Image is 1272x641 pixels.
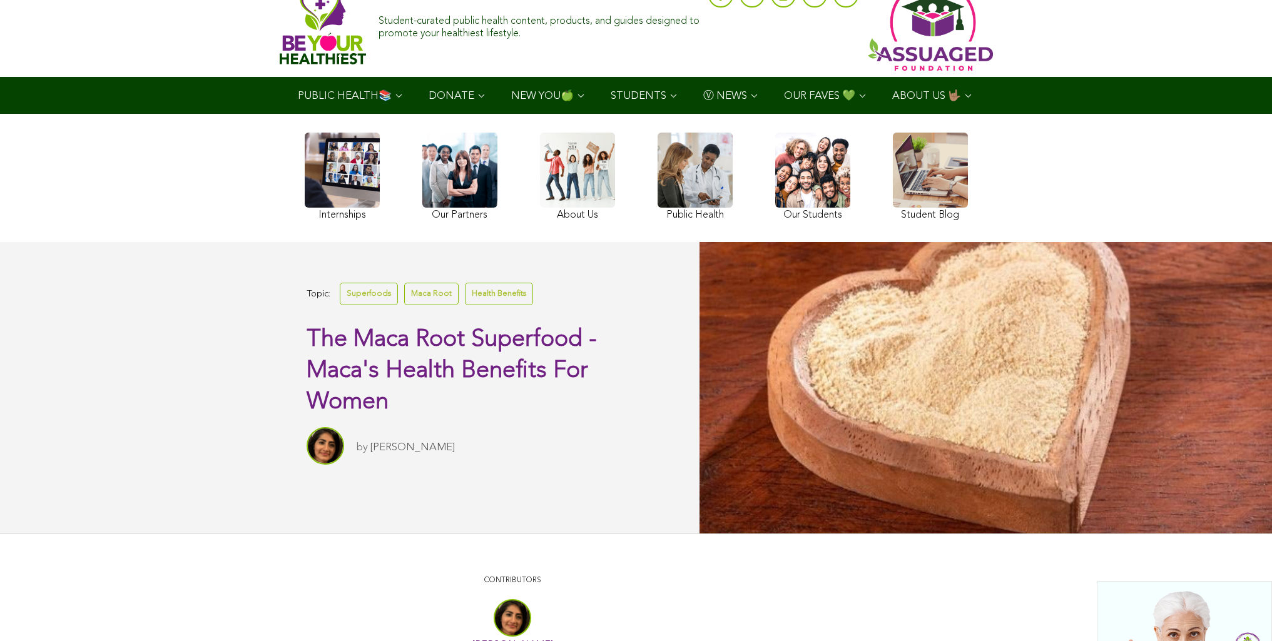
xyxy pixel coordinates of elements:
span: PUBLIC HEALTH📚 [298,91,392,101]
span: OUR FAVES 💚 [784,91,855,101]
a: Health Benefits [465,283,533,305]
span: The Maca Root Superfood - Maca's Health Benefits For Women [307,328,597,414]
span: STUDENTS [611,91,666,101]
a: [PERSON_NAME] [370,442,455,453]
span: Ⓥ NEWS [703,91,747,101]
span: by [357,442,368,453]
img: Sitara Darvish [307,427,344,465]
p: CONTRIBUTORS [309,575,716,587]
a: Superfoods [340,283,398,305]
span: NEW YOU🍏 [511,91,574,101]
a: Maca Root [404,283,459,305]
div: Student-curated public health content, products, and guides designed to promote your healthiest l... [379,9,701,39]
iframe: Chat Widget [1209,581,1272,641]
span: Topic: [307,286,330,303]
span: DONATE [429,91,474,101]
span: ABOUT US 🤟🏽 [892,91,961,101]
div: Navigation Menu [280,77,993,114]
